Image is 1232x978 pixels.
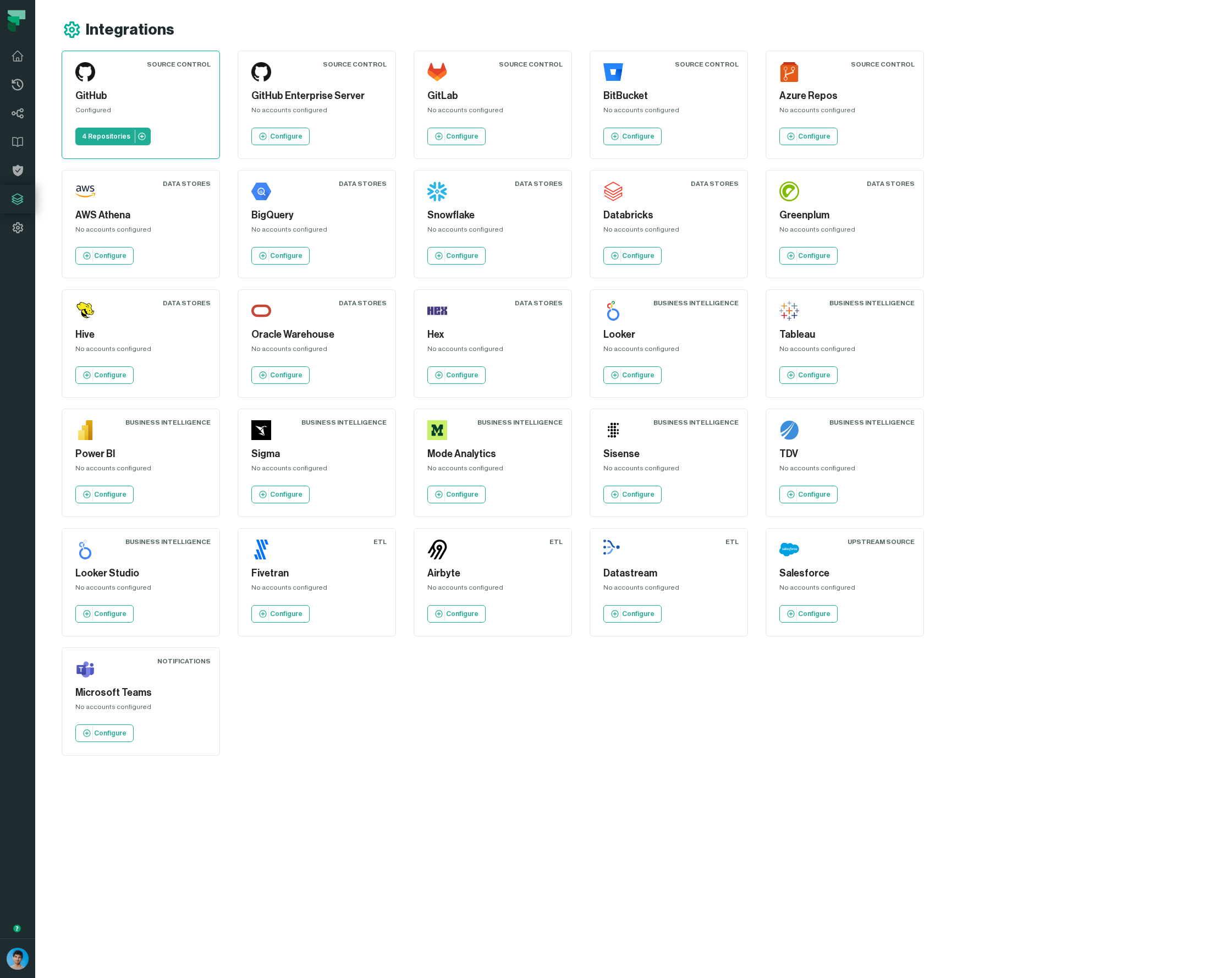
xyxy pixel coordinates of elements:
div: No accounts configured [251,106,382,119]
img: Looker Studio [75,540,95,559]
div: Business Intelligence [653,299,739,307]
a: Configure [251,366,310,384]
h5: Tableau [779,327,910,342]
h5: Sisense [603,447,734,461]
div: No accounts configured [603,464,734,477]
div: ETL [725,537,739,546]
img: AWS Athena [75,182,95,201]
div: Data Stores [339,299,387,307]
h5: Salesforce [779,566,910,581]
a: Configure [427,605,486,623]
p: Configure [446,371,479,380]
div: No accounts configured [427,344,558,358]
img: Snowflake [427,182,447,201]
img: Sisense [603,420,623,440]
a: Configure [603,605,662,623]
a: Configure [251,605,310,623]
div: Data Stores [339,179,387,188]
div: Business Intelligence [829,418,915,427]
p: Configure [446,132,479,141]
a: Configure [779,605,838,623]
p: Configure [446,490,479,499]
a: Configure [75,247,134,265]
img: Azure Repos [779,62,799,82]
h1: Integrations [86,20,174,40]
h5: Azure Repos [779,89,910,103]
div: No accounts configured [427,583,558,596]
div: No accounts configured [251,583,382,596]
div: Business Intelligence [301,418,387,427]
div: Upstream Source [848,537,915,546]
img: GitLab [427,62,447,82]
img: Datastream [603,540,623,559]
p: Configure [94,251,127,260]
a: Configure [75,724,134,742]
div: ETL [373,537,387,546]
a: Configure [603,366,662,384]
img: Salesforce [779,540,799,559]
img: GitHub [75,62,95,82]
a: Configure [427,128,486,145]
p: Configure [270,490,302,499]
a: Configure [779,366,838,384]
a: Configure [779,128,838,145]
h5: Databricks [603,208,734,223]
div: Data Stores [515,299,563,307]
div: Business Intelligence [477,418,563,427]
div: No accounts configured [75,583,206,596]
a: Configure [75,366,134,384]
p: Configure [446,251,479,260]
p: Configure [798,609,831,618]
img: Hive [75,301,95,321]
div: No accounts configured [603,583,734,596]
img: Fivetran [251,540,271,559]
img: Sigma [251,420,271,440]
div: Data Stores [691,179,739,188]
div: Source Control [323,60,387,69]
div: No accounts configured [75,702,206,716]
div: No accounts configured [427,464,558,477]
p: Configure [446,609,479,618]
div: No accounts configured [251,344,382,358]
div: ETL [549,537,563,546]
img: Tableau [779,301,799,321]
div: Source Control [675,60,739,69]
h5: Oracle Warehouse [251,327,382,342]
a: Configure [779,486,838,503]
img: Greenplum [779,182,799,201]
div: No accounts configured [603,225,734,238]
h5: Airbyte [427,566,558,581]
p: Configure [94,609,127,618]
h5: GitHub [75,89,206,103]
div: No accounts configured [251,464,382,477]
img: Mode Analytics [427,420,447,440]
div: No accounts configured [603,344,734,358]
h5: Hex [427,327,558,342]
img: Looker [603,301,623,321]
h5: Hive [75,327,206,342]
a: Configure [603,486,662,503]
div: No accounts configured [75,225,206,238]
a: Configure [779,247,838,265]
p: Configure [94,371,127,380]
a: Configure [75,486,134,503]
h5: Looker Studio [75,566,206,581]
p: Configure [798,132,831,141]
p: Configure [94,729,127,738]
h5: Mode Analytics [427,447,558,461]
h5: GitLab [427,89,558,103]
div: Data Stores [163,179,211,188]
a: Configure [427,247,486,265]
img: BigQuery [251,182,271,201]
img: Databricks [603,182,623,201]
div: Business Intelligence [125,418,211,427]
div: No accounts configured [779,344,910,358]
p: Configure [270,371,302,380]
a: Configure [427,366,486,384]
img: Microsoft Teams [75,659,95,679]
h5: Snowflake [427,208,558,223]
div: No accounts configured [779,464,910,477]
h5: Greenplum [779,208,910,223]
img: Hex [427,301,447,321]
div: Source Control [499,60,563,69]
